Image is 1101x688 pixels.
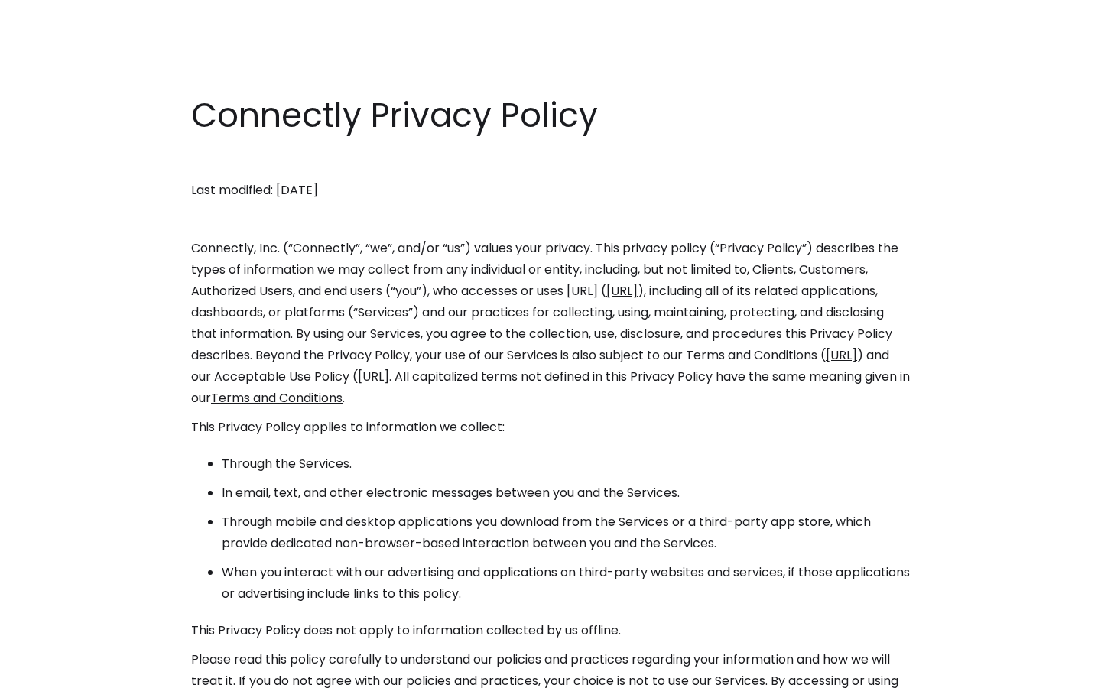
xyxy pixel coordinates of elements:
[191,238,910,409] p: Connectly, Inc. (“Connectly”, “we”, and/or “us”) values your privacy. This privacy policy (“Priva...
[222,482,910,504] li: In email, text, and other electronic messages between you and the Services.
[211,389,343,407] a: Terms and Conditions
[191,151,910,172] p: ‍
[222,511,910,554] li: Through mobile and desktop applications you download from the Services or a third-party app store...
[191,620,910,641] p: This Privacy Policy does not apply to information collected by us offline.
[191,92,910,139] h1: Connectly Privacy Policy
[31,661,92,683] ul: Language list
[191,417,910,438] p: This Privacy Policy applies to information we collect:
[826,346,857,364] a: [URL]
[222,562,910,605] li: When you interact with our advertising and applications on third-party websites and services, if ...
[606,282,638,300] a: [URL]
[222,453,910,475] li: Through the Services.
[15,660,92,683] aside: Language selected: English
[191,180,910,201] p: Last modified: [DATE]
[191,209,910,230] p: ‍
